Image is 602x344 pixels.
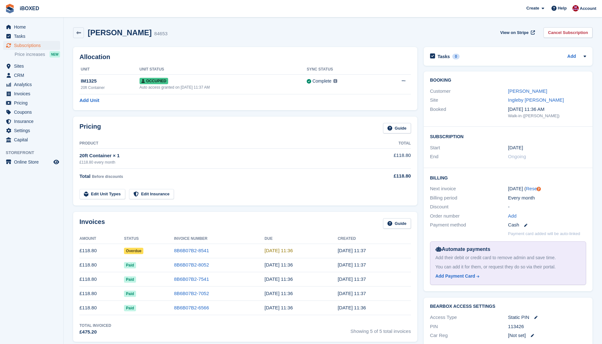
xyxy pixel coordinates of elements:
div: You can add it for them, or request they do so via their portal. [435,264,581,270]
span: Total [79,173,91,179]
span: Subscriptions [14,41,52,50]
time: 2025-06-07 10:36:49 UTC [264,291,293,296]
div: Next invoice [430,185,508,192]
span: Paid [124,262,136,268]
h2: Invoices [79,218,105,229]
span: Account [580,5,596,12]
div: Automate payments [435,246,581,253]
a: 8B6B07B2-7052 [174,291,209,296]
a: View on Stripe [498,27,536,38]
div: Billing period [430,194,508,202]
div: 20ft Container [81,85,140,91]
a: 8B6B07B2-8541 [174,248,209,253]
h2: Booking [430,78,586,83]
a: Add Payment Card [435,273,578,280]
a: Edit Unit Types [79,189,125,199]
div: - [508,203,586,211]
div: NEW [50,51,60,57]
th: Total [360,138,411,149]
div: £475.20 [79,328,111,336]
div: PIN [430,323,508,330]
th: Invoice Number [174,234,264,244]
span: Online Store [14,158,52,166]
span: Overdue [124,248,143,254]
span: Paid [124,276,136,283]
time: 2025-09-06 10:37:44 UTC [338,248,366,253]
td: £118.80 [79,258,124,272]
h2: [PERSON_NAME] [88,28,152,37]
time: 2025-08-06 10:37:05 UTC [338,262,366,267]
span: View on Stripe [500,30,529,36]
time: 2025-05-07 10:36:49 UTC [264,305,293,310]
td: £118.80 [79,301,124,315]
th: Created [338,234,411,244]
div: Site [430,97,508,104]
a: menu [3,23,60,31]
span: Paid [124,305,136,311]
a: Ingleby [PERSON_NAME] [508,97,564,103]
div: Discount [430,203,508,211]
time: 2025-05-06 10:36:49 UTC [338,305,366,310]
div: [DATE] 11:36 AM [508,106,586,113]
span: Analytics [14,80,52,89]
div: Order number [430,212,508,220]
td: £118.80 [360,148,411,168]
a: menu [3,62,60,71]
div: Walk-in ([PERSON_NAME]) [508,113,586,119]
div: Payment method [430,221,508,229]
span: Price increases [15,51,45,57]
div: Start [430,144,508,152]
div: Customer [430,88,508,95]
a: menu [3,41,60,50]
span: Sites [14,62,52,71]
div: 0 [452,54,460,59]
a: Add Unit [79,97,99,104]
a: menu [3,71,60,80]
div: 113426 [508,323,586,330]
img: stora-icon-8386f47178a22dfd0bd8f6a31ec36ba5ce8667c1dd55bd0f319d3a0aa187defe.svg [5,4,15,13]
a: Add [508,212,516,220]
h2: BearBox Access Settings [430,304,586,309]
div: Complete [312,78,332,84]
time: 2025-09-07 10:36:49 UTC [264,248,293,253]
h2: Pricing [79,123,101,133]
a: menu [3,108,60,117]
th: Unit [79,64,140,75]
time: 2025-07-06 10:37:03 UTC [338,276,366,282]
span: Invoices [14,89,52,98]
div: Auto access granted on [DATE] 11:37 AM [140,84,307,90]
a: menu [3,32,60,41]
a: Price increases NEW [15,51,60,58]
td: £118.80 [79,287,124,301]
span: Home [14,23,52,31]
time: 2025-07-07 10:36:49 UTC [264,276,293,282]
a: [PERSON_NAME] [508,88,547,94]
div: Add their debit or credit card to remove admin and save time. [435,254,581,261]
div: Static PIN [508,314,586,321]
th: Amount [79,234,124,244]
td: £118.80 [79,244,124,258]
a: menu [3,98,60,107]
time: 2025-05-06 00:00:00 UTC [508,144,523,152]
a: Add [567,53,576,60]
th: Status [124,234,174,244]
h2: Billing [430,174,586,181]
div: End [430,153,508,160]
h2: Tasks [438,54,450,59]
span: Occupied [140,78,168,84]
th: Due [264,234,338,244]
a: Guide [383,218,411,229]
span: Create [526,5,539,11]
a: Edit Insurance [129,189,174,199]
a: Preview store [52,158,60,166]
a: menu [3,80,60,89]
div: Cash [508,221,586,229]
time: 2025-08-07 10:36:49 UTC [264,262,293,267]
p: Payment card added will be auto-linked [508,231,580,237]
a: menu [3,117,60,126]
a: 8B6B07B2-7541 [174,276,209,282]
a: iBOXED [17,3,42,14]
a: menu [3,158,60,166]
time: 2025-06-06 10:37:18 UTC [338,291,366,296]
a: menu [3,135,60,144]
